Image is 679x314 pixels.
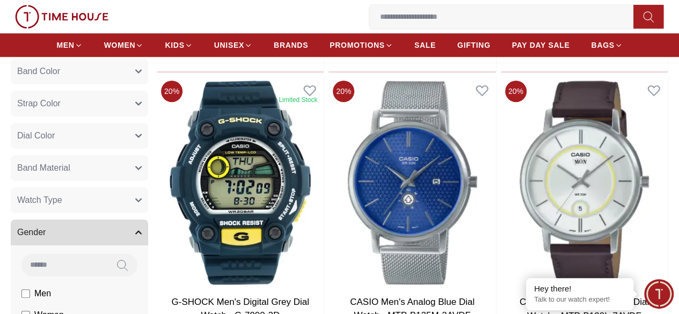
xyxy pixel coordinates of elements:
span: PROMOTIONS [330,40,385,50]
a: UNISEX [214,35,252,55]
a: GIFTING [457,35,491,55]
a: PAY DAY SALE [512,35,570,55]
div: Limited Stock [279,96,317,104]
a: SALE [414,35,436,55]
span: UNISEX [214,40,244,50]
span: KIDS [165,40,184,50]
span: PAY DAY SALE [512,40,570,50]
button: Watch Type [11,187,148,213]
span: Men [34,287,51,300]
span: Band Material [17,162,70,174]
span: 20 % [333,81,354,102]
a: BRANDS [274,35,308,55]
span: MEN [56,40,74,50]
img: ... [15,5,108,28]
span: WOMEN [104,40,136,50]
span: 20 % [161,81,182,102]
button: Dial Color [11,123,148,149]
div: Hey there! [534,283,625,294]
img: CASIO Men's Analog Blue Dial Watch - MTP-B125M-2AVDF [328,76,495,289]
span: 20 % [505,81,527,102]
button: Strap Color [11,91,148,116]
a: PROMOTIONS [330,35,393,55]
button: Gender [11,220,148,245]
button: Band Material [11,155,148,181]
a: BAGS [591,35,622,55]
span: GIFTING [457,40,491,50]
a: KIDS [165,35,192,55]
p: Talk to our watch expert! [534,295,625,304]
a: WOMEN [104,35,144,55]
div: Chat Widget [644,279,674,309]
a: MEN [56,35,82,55]
span: Strap Color [17,97,61,110]
span: Gender [17,226,46,239]
img: CASIO Men's Analog White Dial Watch - MTP-B120L-7AVDF [501,76,668,289]
span: BAGS [591,40,614,50]
span: Band Color [17,65,60,78]
span: SALE [414,40,436,50]
span: BRANDS [274,40,308,50]
button: Band Color [11,59,148,84]
span: Dial Color [17,129,55,142]
input: Men [21,289,30,298]
img: G-SHOCK Men's Digital Grey Dial Watch - G-7900-2D [157,76,324,289]
span: Watch Type [17,194,62,207]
